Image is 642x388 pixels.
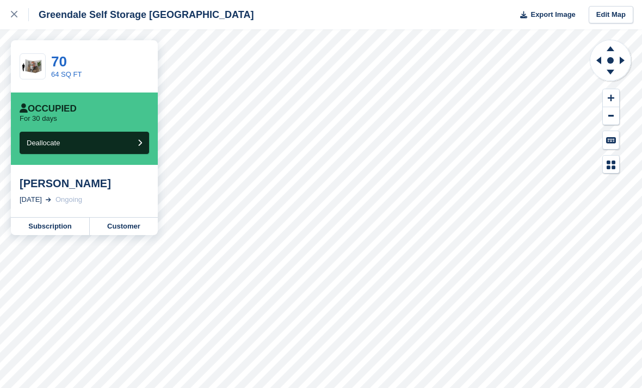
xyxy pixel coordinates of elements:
div: Occupied [20,103,77,114]
button: Map Legend [603,156,619,174]
img: arrow-right-light-icn-cde0832a797a2874e46488d9cf13f60e5c3a73dbe684e267c42b8395dfbc2abf.svg [46,198,51,202]
button: Zoom In [603,89,619,107]
div: [PERSON_NAME] [20,177,149,190]
button: Deallocate [20,132,149,154]
a: Customer [90,218,158,235]
div: Greendale Self Storage [GEOGRAPHIC_DATA] [29,8,254,21]
span: Export Image [530,9,575,20]
span: Deallocate [27,139,60,147]
a: 70 [51,53,67,70]
button: Zoom Out [603,107,619,125]
a: Subscription [11,218,90,235]
button: Export Image [514,6,576,24]
p: For 30 days [20,114,57,123]
div: [DATE] [20,194,42,205]
a: 64 SQ FT [51,70,82,78]
div: Ongoing [55,194,82,205]
img: 64-sqft-unit.jpg [20,57,45,76]
a: Edit Map [589,6,633,24]
button: Keyboard Shortcuts [603,131,619,149]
